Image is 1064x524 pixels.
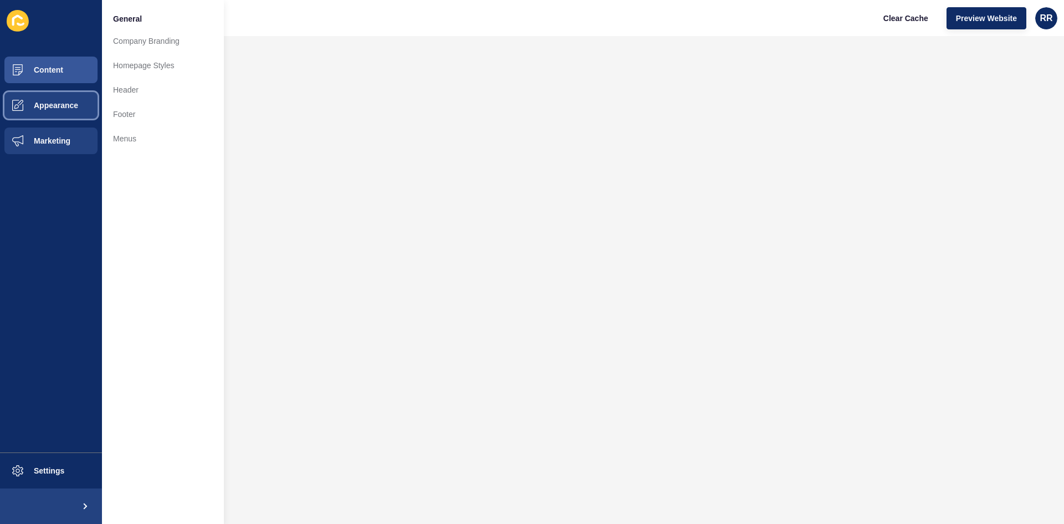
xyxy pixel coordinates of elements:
a: Footer [102,102,224,126]
a: Menus [102,126,224,151]
a: Company Branding [102,29,224,53]
a: Header [102,78,224,102]
button: Preview Website [947,7,1026,29]
span: General [113,13,142,24]
button: Clear Cache [874,7,938,29]
span: RR [1040,13,1052,24]
a: Homepage Styles [102,53,224,78]
span: Clear Cache [883,13,928,24]
span: Preview Website [956,13,1017,24]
